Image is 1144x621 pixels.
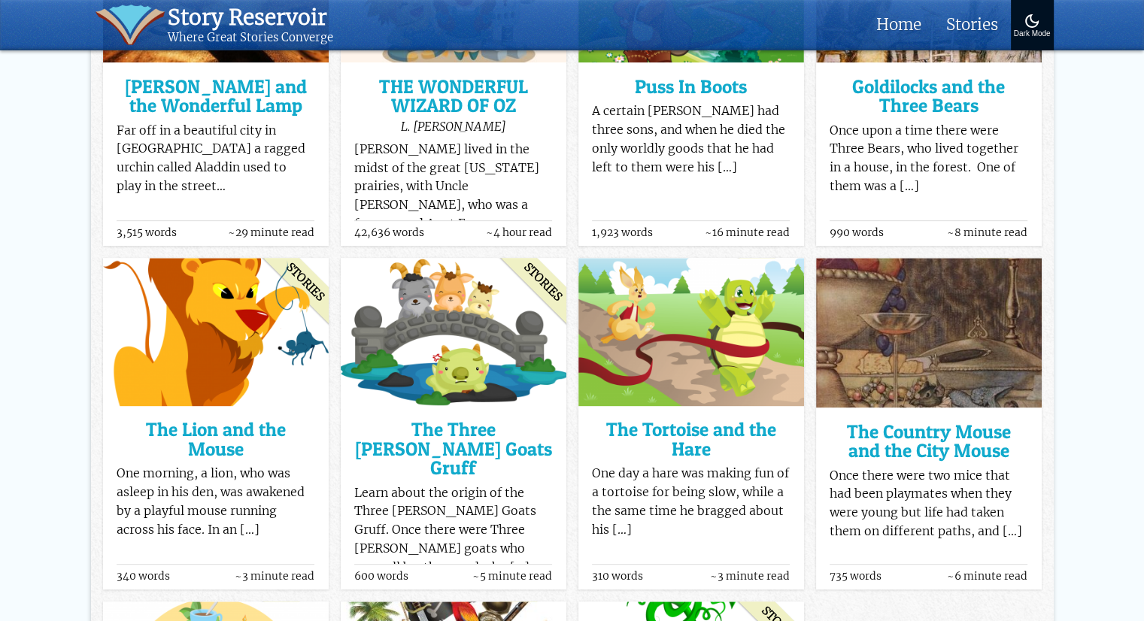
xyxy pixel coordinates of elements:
span: 735 words [830,571,882,582]
p: One day a hare was making fun of a tortoise for being slow, while a the same time he bragged abou... [592,465,790,539]
p: Far off in a beautiful city in [GEOGRAPHIC_DATA] a ragged urchin called Aladdin used to play in t... [117,122,314,196]
p: Learn about the origin of the Three [PERSON_NAME] Goats Gruff. Once there were Three [PERSON_NAME... [354,484,552,577]
a: The Lion and the Mouse [117,420,314,459]
span: ~5 minute read [472,571,552,582]
span: 1,923 words [592,227,653,238]
p: [PERSON_NAME] lived in the midst of the great [US_STATE] prairies, with Uncle [PERSON_NAME], who ... [354,141,552,234]
a: THE WONDERFUL WIZARD OF OZ [354,77,552,116]
div: Story Reservoir [168,5,333,31]
a: The Tortoise and the Hare [592,420,790,459]
span: ~16 minute read [705,227,790,238]
span: 3,515 words [117,227,177,238]
span: ~8 minute read [947,227,1027,238]
a: The Three [PERSON_NAME] Goats Gruff [354,420,552,477]
span: ~3 minute read [710,571,790,582]
p: One morning, a lion, who was asleep in his den, was awakened by a playful mouse running across hi... [117,465,314,539]
div: Where Great Stories Converge [168,31,333,45]
a: Puss In Boots [592,77,790,96]
img: The Lion and the Mouse [103,258,329,406]
span: 990 words [830,227,884,238]
a: The Country Mouse and the City Mouse [830,423,1027,461]
p: A certain [PERSON_NAME] had three sons, and when he died the only worldly goods that he had left ... [592,102,790,177]
img: icon of book with waver spilling out. [96,5,165,45]
img: The Country Mouse and the City Mouse [816,258,1042,407]
a: Goldilocks and the Three Bears [830,77,1027,116]
div: L. [PERSON_NAME] [354,119,552,134]
span: 600 words [354,571,408,582]
span: 310 words [592,571,643,582]
span: ~29 minute read [228,227,314,238]
a: [PERSON_NAME] and the Wonderful Lamp [117,77,314,116]
img: Turn On Dark Mode [1023,12,1041,30]
span: ~3 minute read [235,571,314,582]
div: Dark Mode [1014,30,1051,38]
span: ~4 hour read [486,227,552,238]
span: ~6 minute read [947,571,1027,582]
p: Once upon a time there were Three Bears, who lived together in a house, in the forest. One of the... [830,122,1027,196]
p: Once there were two mice that had been playmates when they were young but life had taken them on ... [830,467,1027,541]
img: The Tortoise and the Hare [578,258,804,406]
span: 340 words [117,571,170,582]
span: 42,636 words [354,227,424,238]
img: The Three Billy Goats Gruff [341,258,566,406]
